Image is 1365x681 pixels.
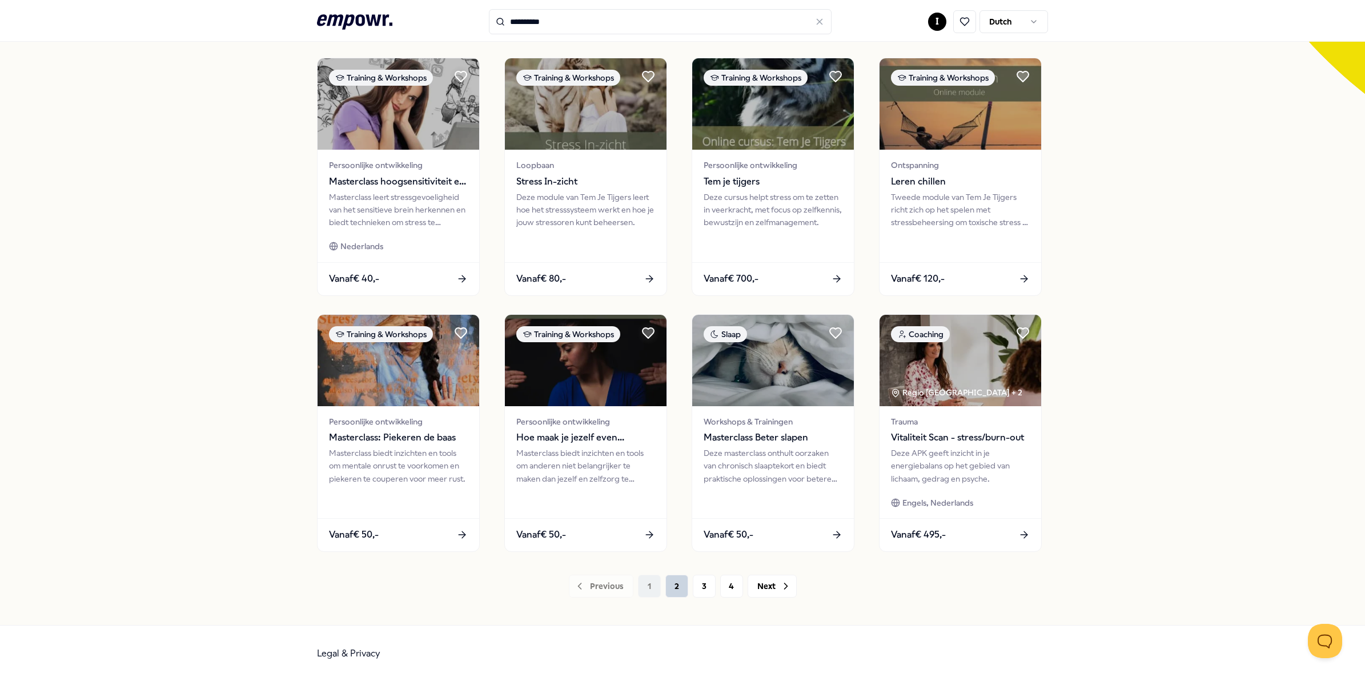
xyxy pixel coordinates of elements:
div: Training & Workshops [329,326,433,342]
span: Loopbaan [516,159,655,171]
a: package imageTraining & WorkshopsPersoonlijke ontwikkelingMasterclass: Piekeren de baasMasterclas... [317,314,480,552]
img: package image [318,58,479,150]
div: Masterclass biedt inzichten en tools om mentale onrust te voorkomen en piekeren te couperen voor ... [329,447,468,485]
div: Tweede module van Tem Je Tijgers richt zich op het spelen met stressbeheersing om toxische stress... [891,191,1030,229]
span: Hoe maak je jezelf even belangrijk als andere [516,430,655,445]
a: package imageTraining & WorkshopsPersoonlijke ontwikkelingTem je tijgersDeze cursus helpt stress ... [692,58,854,295]
span: Persoonlijke ontwikkeling [704,159,842,171]
span: Vanaf € 495,- [891,527,946,542]
span: Trauma [891,415,1030,428]
a: package imageSlaapWorkshops & TrainingenMasterclass Beter slapenDeze masterclass onthult oorzaken... [692,314,854,552]
a: package imageCoachingRegio [GEOGRAPHIC_DATA] + 2TraumaVitaliteit Scan - stress/burn-outDeze APK g... [879,314,1042,552]
span: Vanaf € 40,- [329,271,379,286]
div: Masterclass leert stressgevoeligheid van het sensitieve brein herkennen en biedt technieken om st... [329,191,468,229]
input: Search for products, categories or subcategories [489,9,832,34]
iframe: Help Scout Beacon - Open [1308,624,1342,658]
a: package imageTraining & WorkshopsLoopbaanStress In-zichtDeze module van Tem Je Tijgers leert hoe ... [504,58,667,295]
div: Deze module van Tem Je Tijgers leert hoe het stresssysteem werkt en hoe je jouw stressoren kunt b... [516,191,655,229]
span: Vitaliteit Scan - stress/burn-out [891,430,1030,445]
span: Persoonlijke ontwikkeling [516,415,655,428]
button: 2 [665,575,688,598]
a: Legal & Privacy [317,648,380,659]
div: Deze APK geeft inzicht in je energiebalans op het gebied van lichaam, gedrag en psyche. [891,447,1030,485]
div: Training & Workshops [704,70,808,86]
div: Training & Workshops [891,70,995,86]
span: Masterclass: Piekeren de baas [329,430,468,445]
span: Ontspanning [891,159,1030,171]
button: 3 [693,575,716,598]
span: Vanaf € 80,- [516,271,566,286]
img: package image [505,58,667,150]
span: Nederlands [340,240,383,253]
div: Masterclass biedt inzichten en tools om anderen niet belangrijker te maken dan jezelf en zelfzorg... [516,447,655,485]
span: Persoonlijke ontwikkeling [329,415,468,428]
div: Deze cursus helpt stress om te zetten in veerkracht, met focus op zelfkennis, bewustzijn en zelfm... [704,191,842,229]
div: Training & Workshops [516,326,620,342]
div: Deze masterclass onthult oorzaken van chronisch slaaptekort en biedt praktische oplossingen voor ... [704,447,842,485]
span: Masterclass hoogsensitiviteit en stress [329,174,468,189]
span: Tem je tijgers [704,174,842,189]
span: Vanaf € 120,- [891,271,945,286]
span: Vanaf € 50,- [516,527,566,542]
span: Workshops & Trainingen [704,415,842,428]
img: package image [692,58,854,150]
span: Leren chillen [891,174,1030,189]
span: Vanaf € 700,- [704,271,758,286]
button: I [928,13,946,31]
img: package image [505,315,667,406]
span: Stress In-zicht [516,174,655,189]
span: Vanaf € 50,- [329,527,379,542]
button: Next [748,575,797,598]
img: package image [880,315,1041,406]
span: Engels, Nederlands [902,496,973,509]
span: Persoonlijke ontwikkeling [329,159,468,171]
img: package image [692,315,854,406]
div: Slaap [704,326,747,342]
a: package imageTraining & WorkshopsOntspanningLeren chillenTweede module van Tem Je Tijgers richt z... [879,58,1042,295]
div: Regio [GEOGRAPHIC_DATA] + 2 [891,386,1022,399]
button: 4 [720,575,743,598]
img: package image [318,315,479,406]
a: package imageTraining & WorkshopsPersoonlijke ontwikkelingMasterclass hoogsensitiviteit en stress... [317,58,480,295]
img: package image [880,58,1041,150]
span: Vanaf € 50,- [704,527,753,542]
div: Coaching [891,326,950,342]
div: Training & Workshops [516,70,620,86]
span: Masterclass Beter slapen [704,430,842,445]
a: package imageTraining & WorkshopsPersoonlijke ontwikkelingHoe maak je jezelf even belangrijk als ... [504,314,667,552]
div: Training & Workshops [329,70,433,86]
